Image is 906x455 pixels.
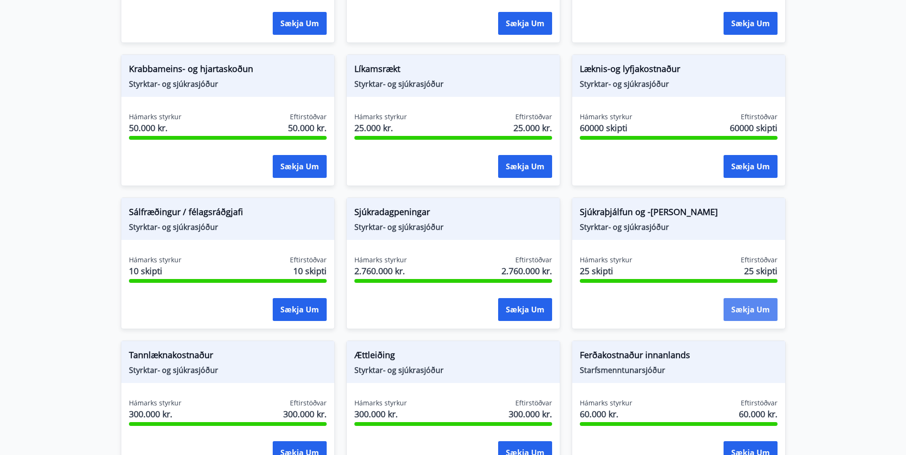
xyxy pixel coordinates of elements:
span: Hámarks styrkur [580,398,632,408]
span: Læknis-og lyfjakostnaður [580,62,778,79]
span: Styrktar- og sjúkrasjóður [129,222,327,232]
button: Sækja um [273,298,327,321]
span: 300.000 kr. [354,408,407,420]
span: Eftirstöðvar [741,255,778,265]
button: Sækja um [724,298,778,321]
span: Styrktar- og sjúkrasjóður [580,222,778,232]
span: Líkamsrækt [354,62,552,79]
span: 25.000 kr. [513,122,552,134]
span: Hámarks styrkur [580,255,632,265]
span: Hámarks styrkur [129,398,181,408]
span: 25.000 kr. [354,122,407,134]
span: 50.000 kr. [288,122,327,134]
span: Hámarks styrkur [354,255,407,265]
span: 300.000 kr. [509,408,552,420]
span: Hámarks styrkur [580,112,632,122]
span: Eftirstöðvar [290,398,327,408]
span: Sjúkradagpeningar [354,206,552,222]
span: Hámarks styrkur [354,112,407,122]
span: Starfsmenntunarsjóður [580,365,778,375]
span: 2.760.000 kr. [354,265,407,277]
span: 50.000 kr. [129,122,181,134]
button: Sækja um [724,12,778,35]
span: 10 skipti [293,265,327,277]
span: Hámarks styrkur [129,112,181,122]
span: 2.760.000 kr. [501,265,552,277]
span: Eftirstöðvar [741,112,778,122]
button: Sækja um [724,155,778,178]
span: Styrktar- og sjúkrasjóður [580,79,778,89]
span: 10 skipti [129,265,181,277]
span: Eftirstöðvar [741,398,778,408]
span: Styrktar- og sjúkrasjóður [354,79,552,89]
button: Sækja um [273,12,327,35]
button: Sækja um [273,155,327,178]
span: Tannlæknakostnaður [129,349,327,365]
span: Styrktar- og sjúkrasjóður [354,365,552,375]
span: 60000 skipti [730,122,778,134]
span: Sálfræðingur / félagsráðgjafi [129,206,327,222]
span: Styrktar- og sjúkrasjóður [129,79,327,89]
span: 25 skipti [744,265,778,277]
span: 300.000 kr. [283,408,327,420]
span: Eftirstöðvar [515,112,552,122]
button: Sækja um [498,12,552,35]
span: Hámarks styrkur [354,398,407,408]
span: Eftirstöðvar [290,112,327,122]
span: Krabbameins- og hjartaskoðun [129,62,327,79]
span: Styrktar- og sjúkrasjóður [129,365,327,375]
span: Eftirstöðvar [290,255,327,265]
span: Hámarks styrkur [129,255,181,265]
span: Eftirstöðvar [515,398,552,408]
span: Eftirstöðvar [515,255,552,265]
span: Ferðakostnaður innanlands [580,349,778,365]
button: Sækja um [498,298,552,321]
span: Ættleiðing [354,349,552,365]
button: Sækja um [498,155,552,178]
span: 60000 skipti [580,122,632,134]
span: 25 skipti [580,265,632,277]
span: Sjúkraþjálfun og -[PERSON_NAME] [580,206,778,222]
span: 300.000 kr. [129,408,181,420]
span: 60.000 kr. [739,408,778,420]
span: Styrktar- og sjúkrasjóður [354,222,552,232]
span: 60.000 kr. [580,408,632,420]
